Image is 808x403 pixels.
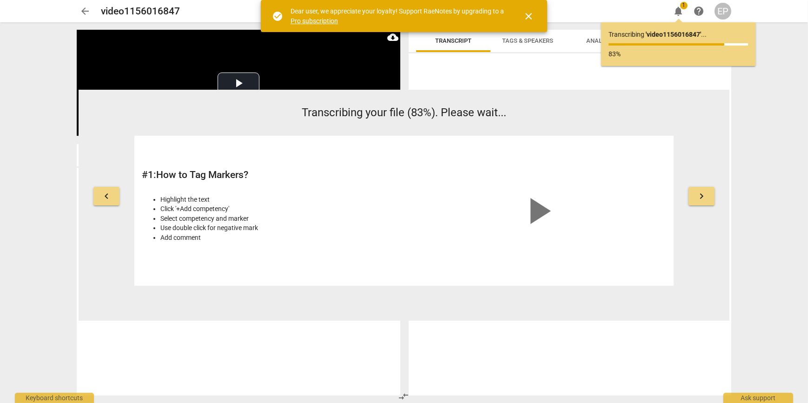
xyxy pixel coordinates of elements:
[680,2,688,9] span: 1
[387,32,398,43] span: cloud_download
[101,6,180,17] h2: video1156016847
[302,106,506,119] span: Transcribing your file (83%). Please wait...
[160,233,399,243] li: Add comment
[523,11,534,22] span: close
[272,11,283,22] span: check_circle
[79,6,91,17] span: arrow_back
[291,7,506,26] div: Dear user, we appreciate your loyalty! Support RaeNotes by upgrading to a
[690,3,707,20] a: Help
[160,204,399,214] li: Click '+Add competency'
[517,5,540,27] button: Close
[160,223,399,233] li: Use double click for negative mark
[609,30,748,40] p: Transcribing ...
[670,3,687,20] button: Notifications
[609,49,748,59] p: 83%
[502,37,553,44] span: Tags & Speakers
[398,391,410,402] span: compare_arrows
[291,17,338,25] a: Pro subscription
[693,6,704,17] span: help
[160,195,399,205] li: Highlight the text
[15,393,94,403] div: Keyboard shortcuts
[586,37,618,44] span: Analytics
[435,37,471,44] span: Transcript
[142,169,399,181] h2: # 1 : How to Tag Markers?
[715,3,731,20] button: EP
[646,31,701,38] b: ' video1156016847 '
[160,214,399,224] li: Select competency and marker
[101,191,112,202] span: keyboard_arrow_left
[696,191,707,202] span: keyboard_arrow_right
[673,6,684,17] span: notifications
[516,189,560,233] span: play_arrow
[723,393,793,403] div: Ask support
